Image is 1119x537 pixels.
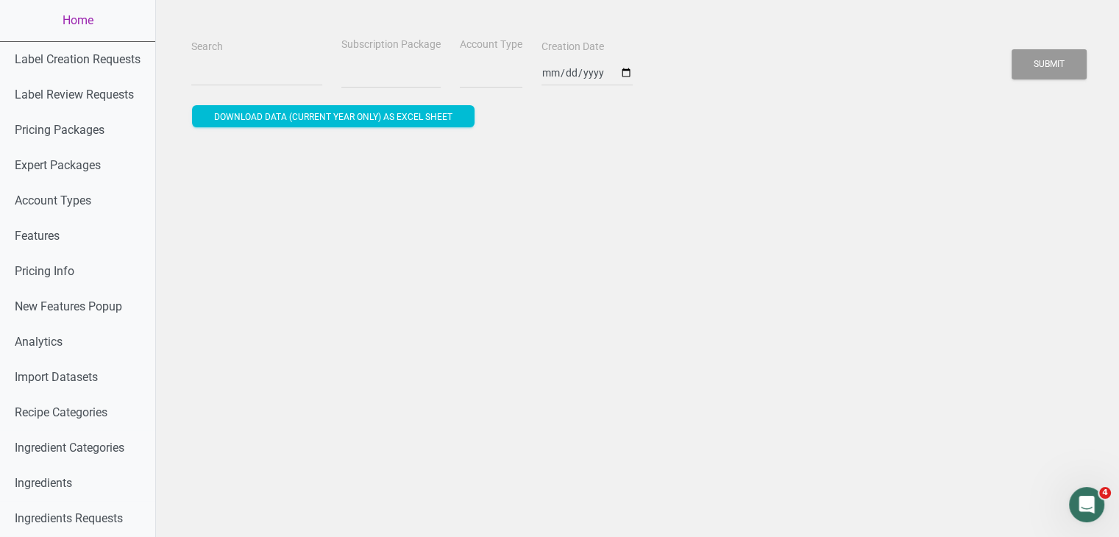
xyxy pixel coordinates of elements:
[1099,487,1111,499] span: 4
[460,38,522,52] label: Account Type
[341,38,441,52] label: Subscription Package
[541,40,604,54] label: Creation Date
[1012,49,1087,79] button: Submit
[191,40,223,54] label: Search
[214,112,452,122] span: Download data (current year only) as excel sheet
[192,105,475,127] button: Download data (current year only) as excel sheet
[1069,487,1104,522] iframe: Intercom live chat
